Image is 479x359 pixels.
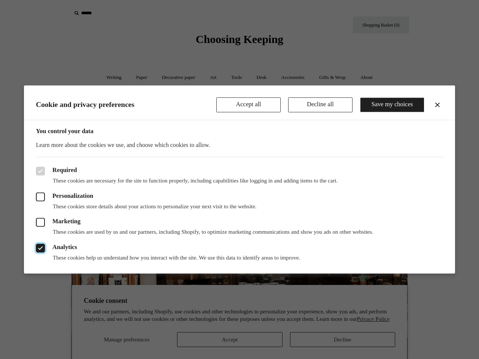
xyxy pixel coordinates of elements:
[36,167,443,176] label: Required
[36,203,443,211] p: These cookies store details about your actions to personalize your next visit to the website.
[360,97,424,112] button: Save my choices
[36,192,443,201] label: Personalization
[216,97,281,112] button: Accept all
[36,229,443,236] p: These cookies are used by us and our partners, including Shopify, to optimize marketing communica...
[433,100,442,109] button: Close dialog
[36,178,443,185] p: These cookies are necessary for the site to function properly, including capabilities like loggin...
[36,243,443,252] label: Analytics
[36,128,443,135] h3: You control your data
[36,101,216,109] h2: Cookie and privacy preferences
[36,218,443,227] label: Marketing
[36,254,443,262] p: These cookies help us understand how you interact with the site. We use this data to identify are...
[288,97,353,112] button: Decline all
[36,141,443,150] p: Learn more about the cookies we use, and choose which cookies to allow.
